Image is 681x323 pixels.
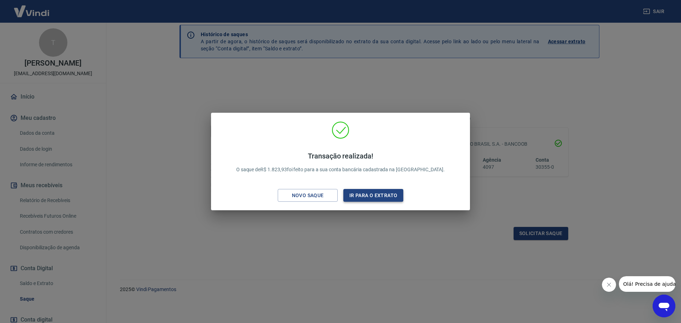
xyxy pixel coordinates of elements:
[4,5,60,11] span: Olá! Precisa de ajuda?
[653,295,675,317] iframe: Botão para abrir a janela de mensagens
[619,276,675,292] iframe: Mensagem da empresa
[278,189,338,202] button: Novo saque
[283,191,332,200] div: Novo saque
[236,152,445,160] h4: Transação realizada!
[602,278,616,292] iframe: Fechar mensagem
[236,152,445,173] p: O saque de R$ 1.823,93 foi feito para a sua conta bancária cadastrada na [GEOGRAPHIC_DATA].
[343,189,403,202] button: Ir para o extrato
